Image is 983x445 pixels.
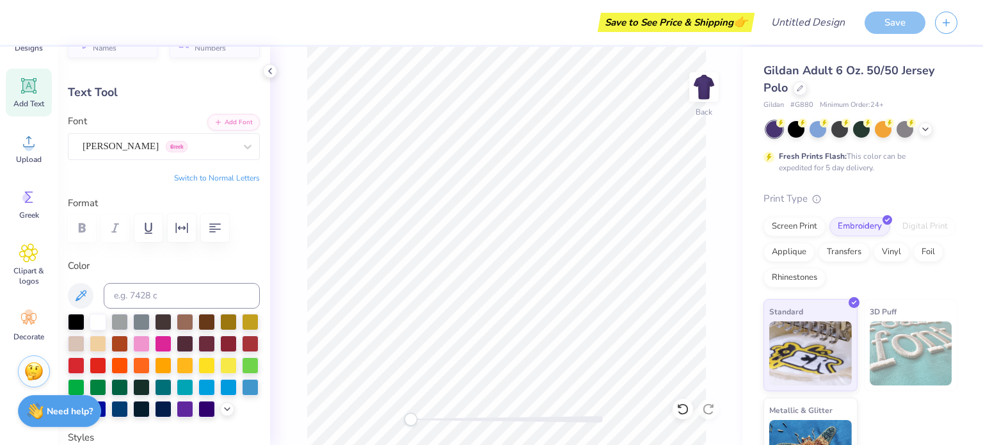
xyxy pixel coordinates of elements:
[769,321,852,385] img: Standard
[870,305,897,318] span: 3D Puff
[104,283,260,309] input: e.g. 7428 c
[93,35,150,53] span: Personalized Names
[207,114,260,131] button: Add Font
[819,243,870,262] div: Transfers
[790,100,813,111] span: # G880
[763,268,826,287] div: Rhinestones
[763,191,957,206] div: Print Type
[779,150,936,174] div: This color can be expedited for 5 day delivery.
[769,403,833,417] span: Metallic & Glitter
[870,321,952,385] img: 3D Puff
[68,259,260,273] label: Color
[195,35,252,53] span: Personalized Numbers
[47,405,93,417] strong: Need help?
[13,99,44,109] span: Add Text
[13,332,44,342] span: Decorate
[829,217,890,236] div: Embroidery
[696,106,712,118] div: Back
[874,243,909,262] div: Vinyl
[8,266,50,286] span: Clipart & logos
[769,305,803,318] span: Standard
[68,84,260,101] div: Text Tool
[16,154,42,165] span: Upload
[763,63,934,95] span: Gildan Adult 6 Oz. 50/50 Jersey Polo
[174,173,260,183] button: Switch to Normal Letters
[820,100,884,111] span: Minimum Order: 24 +
[779,151,847,161] strong: Fresh Prints Flash:
[68,430,94,445] label: Styles
[761,10,855,35] input: Untitled Design
[404,413,417,426] div: Accessibility label
[763,100,784,111] span: Gildan
[763,217,826,236] div: Screen Print
[763,243,815,262] div: Applique
[691,74,717,100] img: Back
[68,196,260,211] label: Format
[19,210,39,220] span: Greek
[601,13,751,32] div: Save to See Price & Shipping
[68,114,87,129] label: Font
[913,243,943,262] div: Foil
[894,217,956,236] div: Digital Print
[15,43,43,53] span: Designs
[733,14,747,29] span: 👉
